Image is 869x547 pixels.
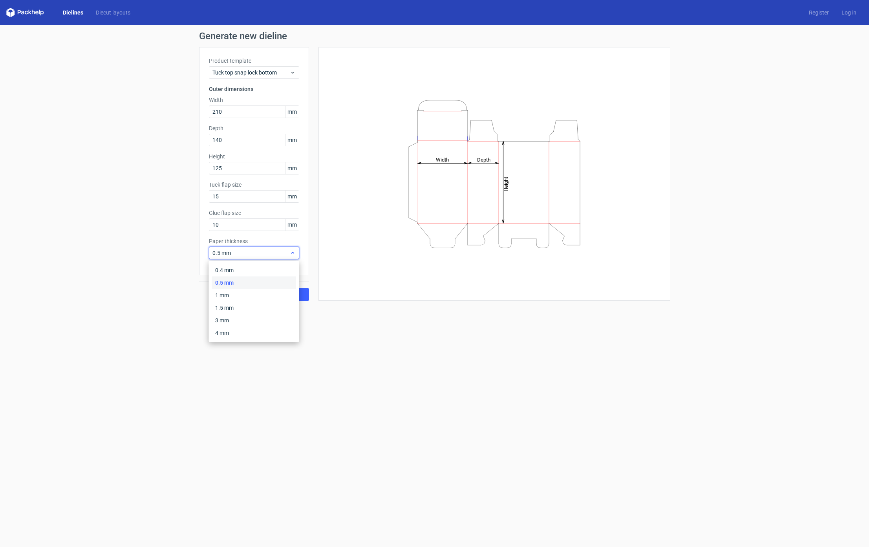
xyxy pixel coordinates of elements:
h1: Generate new dieline [199,31,670,41]
div: 3 mm [212,314,296,327]
label: Glue flap size [209,209,299,217]
a: Dielines [57,9,90,16]
span: mm [285,134,299,146]
tspan: Depth [477,156,490,162]
tspan: Width [435,156,448,162]
div: 1.5 mm [212,302,296,314]
label: Tuck flap size [209,181,299,189]
div: 4 mm [212,327,296,339]
span: Tuck top snap lock bottom [212,69,290,76]
a: Diecut layouts [90,9,137,16]
tspan: Height [503,176,509,191]
a: Register [803,9,835,16]
label: Depth [209,124,299,132]
div: 0.4 mm [212,264,296,276]
span: mm [285,219,299,231]
span: mm [285,162,299,174]
label: Product template [209,57,299,65]
div: 0.5 mm [212,276,296,289]
label: Height [209,153,299,160]
span: mm [285,106,299,118]
span: mm [285,191,299,202]
span: 0.5 mm [212,249,290,257]
a: Log in [835,9,863,16]
div: 1 mm [212,289,296,302]
label: Paper thickness [209,237,299,245]
h3: Outer dimensions [209,85,299,93]
label: Width [209,96,299,104]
